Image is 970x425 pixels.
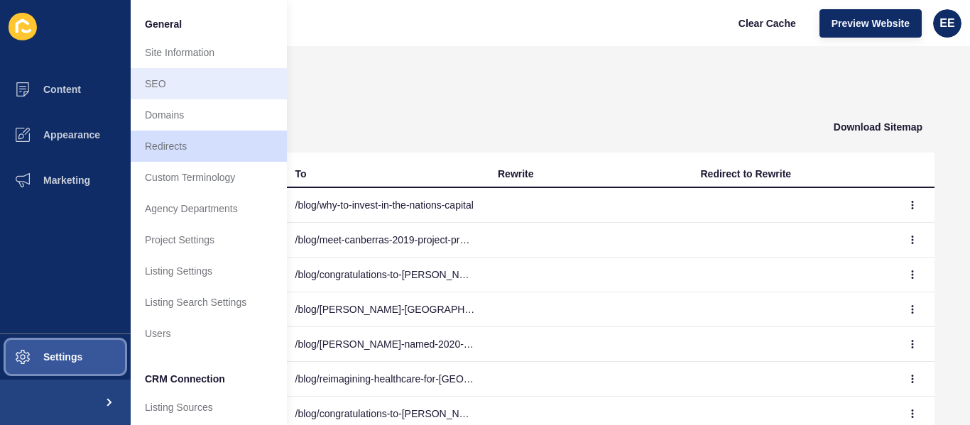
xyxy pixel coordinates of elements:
span: Clear Cache [739,16,796,31]
button: Download Sitemap [822,113,934,141]
td: /blog/[PERSON_NAME]-named-2020-reia-national-awards-for-excellence-commercial-salesperson-of-the-... [284,327,487,362]
a: Redirects [131,131,287,162]
a: Listing Settings [131,255,287,287]
a: Domains [131,99,287,131]
div: Rewrite [498,167,534,181]
a: Custom Terminology [131,162,287,193]
div: Redirect to Rewrite [701,167,792,181]
a: Listing Search Settings [131,287,287,318]
td: /blog/[PERSON_NAME]-[GEOGRAPHIC_DATA]-named-the-reiact-2020-winners-again [284,292,487,327]
a: SEO [131,68,287,99]
span: General [145,17,182,31]
a: Project Settings [131,224,287,255]
a: Agency Departments [131,193,287,224]
h1: Redirects [81,82,934,101]
td: /blog/reimagining-healthcare-for-[GEOGRAPHIC_DATA] [284,362,487,397]
span: CRM Connection [145,372,225,386]
td: /blog/congratulations-to-[PERSON_NAME]-on-his-promotion [284,258,487,292]
td: /blog/meet-canberras-2019-project-property-marketer-commercial-salesperson-of-the-year [284,223,487,258]
span: Download Sitemap [834,120,922,134]
div: To [295,167,307,181]
td: /blog/why-to-invest-in-the-nations-capital [284,188,487,223]
a: Site Information [131,37,287,68]
a: Users [131,318,287,349]
button: Clear Cache [726,9,808,38]
a: Listing Sources [131,392,287,423]
span: Preview Website [832,16,910,31]
span: EE [939,16,954,31]
button: Preview Website [819,9,922,38]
